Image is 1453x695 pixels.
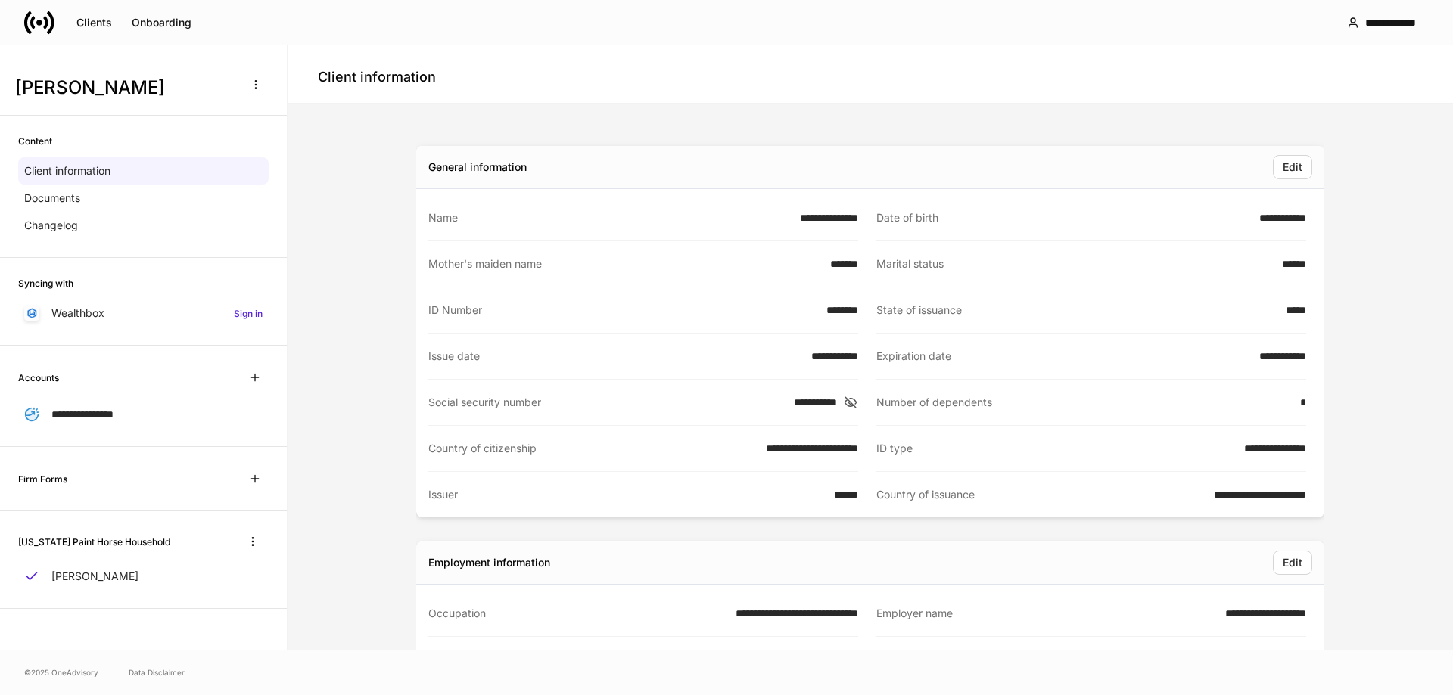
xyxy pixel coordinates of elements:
div: Country of issuance [876,487,1205,502]
div: Country of citizenship [428,441,757,456]
a: Changelog [18,212,269,239]
button: Clients [67,11,122,35]
div: Onboarding [132,17,191,28]
button: Onboarding [122,11,201,35]
div: Social security number [428,395,785,410]
div: Employer name [876,606,1216,621]
p: [PERSON_NAME] [51,569,138,584]
p: Documents [24,191,80,206]
h3: [PERSON_NAME] [15,76,234,100]
div: Employment information [428,555,550,570]
div: Mother's maiden name [428,256,821,271]
h6: [US_STATE] Paint Horse Household [18,535,170,549]
button: Edit [1273,551,1312,575]
p: Client information [24,163,110,178]
a: [PERSON_NAME] [18,563,269,590]
div: Name [428,210,791,225]
div: Issuer [428,487,825,502]
h6: Firm Forms [18,472,67,486]
a: WealthboxSign in [18,299,269,327]
button: Edit [1273,155,1312,179]
a: Client information [18,157,269,185]
div: Clients [76,17,112,28]
a: Documents [18,185,269,212]
div: Marital status [876,256,1273,271]
h6: Sign in [234,306,263,321]
div: ID type [876,441,1235,456]
div: Edit [1283,557,1302,568]
div: ID Number [428,303,817,318]
div: Date of birth [876,210,1250,225]
div: Occupation [428,606,726,621]
span: © 2025 OneAdvisory [24,666,98,678]
div: Expiration date [876,349,1250,364]
h6: Accounts [18,371,59,385]
div: State of issuance [876,303,1277,318]
div: Issue date [428,349,802,364]
p: Changelog [24,218,78,233]
div: General information [428,160,527,175]
a: Data Disclaimer [129,666,185,678]
h6: Syncing with [18,276,73,290]
p: Wealthbox [51,306,104,321]
h6: Content [18,134,52,148]
h4: Client information [318,68,436,86]
div: Number of dependents [876,395,1291,410]
div: Edit [1283,162,1302,172]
